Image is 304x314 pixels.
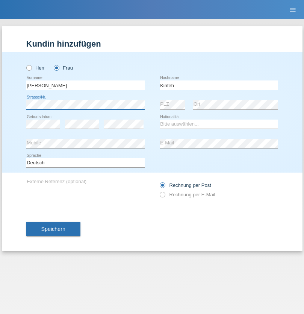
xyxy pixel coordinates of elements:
input: Rechnung per Post [160,182,165,192]
input: Herr [26,65,31,70]
button: Speichern [26,222,80,236]
span: Speichern [41,226,65,232]
h1: Kundin hinzufügen [26,39,278,49]
i: menu [289,6,296,14]
label: Rechnung per E-Mail [160,192,215,197]
label: Rechnung per Post [160,182,211,188]
label: Herr [26,65,45,71]
input: Rechnung per E-Mail [160,192,165,201]
a: menu [285,7,300,12]
input: Frau [54,65,59,70]
label: Frau [54,65,73,71]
